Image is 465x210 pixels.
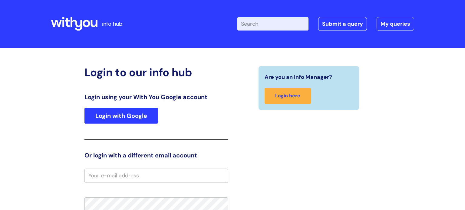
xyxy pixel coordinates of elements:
a: Login here [265,88,311,104]
input: Search [237,17,308,31]
a: My queries [377,17,414,31]
p: info hub [102,19,122,29]
h2: Login to our info hub [84,66,228,79]
h3: Or login with a different email account [84,152,228,159]
span: Are you an Info Manager? [265,72,332,82]
h3: Login using your With You Google account [84,93,228,101]
input: Your e-mail address [84,169,228,183]
a: Login with Google [84,108,158,124]
a: Submit a query [318,17,367,31]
